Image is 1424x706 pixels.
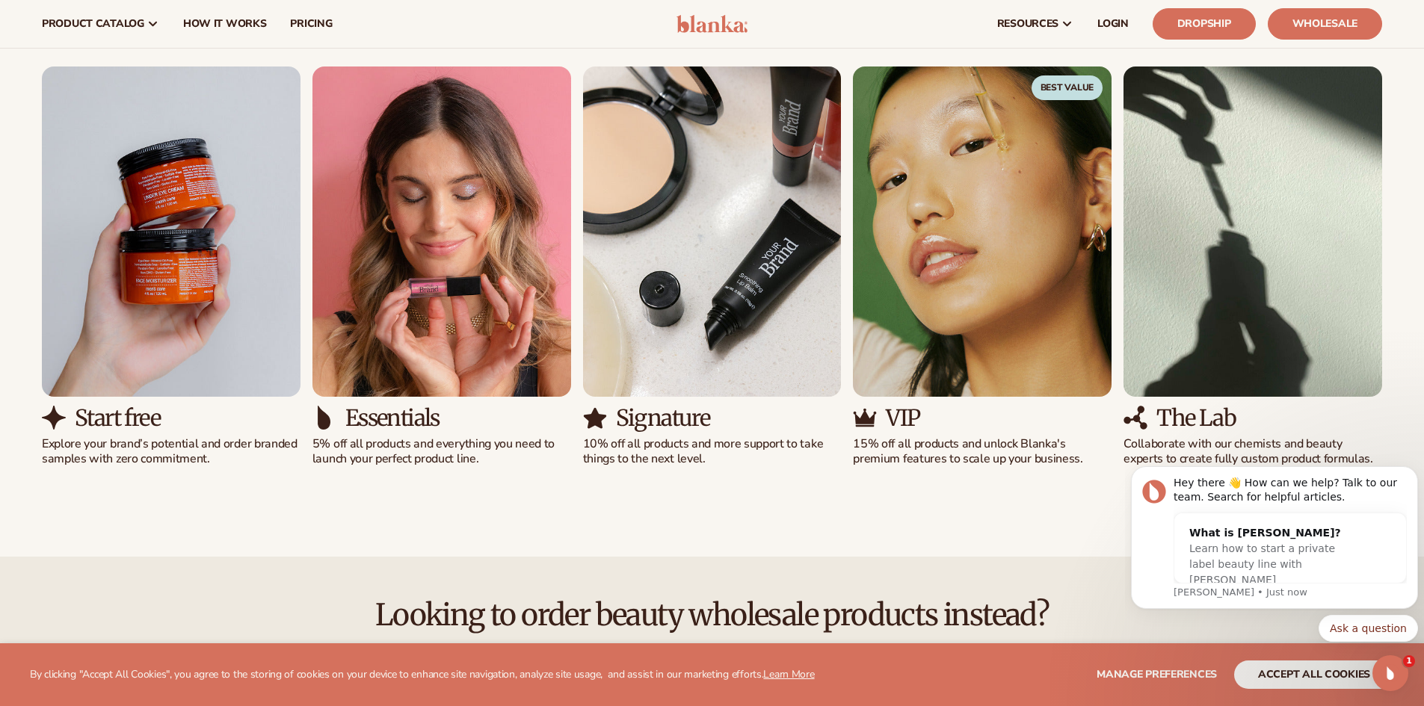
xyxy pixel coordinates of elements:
a: Wholesale [1268,8,1382,40]
img: Shopify Image 19 [1124,406,1147,430]
img: Shopify Image 16 [853,66,1112,396]
h3: The Lab [1156,406,1236,430]
p: 5% off all products and everything you need to launch your perfect product line. [312,436,571,468]
div: 4 / 5 [853,66,1112,467]
span: Manage preferences [1097,667,1217,681]
p: Collaborate with our chemists and beauty experts to create fully custom product formulas. [1124,436,1382,468]
h3: VIP [886,406,919,430]
h3: Essentials [345,406,440,430]
h3: Signature [616,406,710,430]
h2: Looking to order beauty wholesale products instead? [42,598,1382,631]
div: 5 / 5 [1124,66,1382,467]
img: Shopify Image 17 [853,406,877,430]
p: Explore your brand’s potential and order branded samples with zero commitment. [42,436,300,468]
iframe: Intercom notifications message [1125,448,1424,699]
span: product catalog [42,18,144,30]
img: Shopify Image 15 [583,406,607,430]
a: Learn More [763,667,814,681]
div: 1 / 5 [42,66,300,467]
p: 10% off all products and more support to take things to the next level. [583,436,842,468]
p: 15% off all products and unlock Blanka's premium features to scale up your business. [853,436,1112,468]
button: Manage preferences [1097,660,1217,689]
span: pricing [290,18,332,30]
div: 3 / 5 [583,66,842,467]
span: LOGIN [1097,18,1129,30]
iframe: Intercom live chat [1372,655,1408,691]
img: Shopify Image 11 [42,406,66,430]
span: resources [997,18,1058,30]
img: Shopify Image 18 [1124,66,1382,396]
img: Shopify Image 12 [312,66,571,396]
img: Shopify Image 13 [312,406,336,430]
span: Best Value [1032,75,1103,99]
h3: Start free [75,406,160,430]
p: Preview your brand on hundreds of private label cosmetic products. [42,33,515,49]
span: 1 [1403,655,1415,667]
div: 2 / 5 [312,66,571,467]
img: Shopify Image 14 [583,66,842,396]
span: How It Works [183,18,267,30]
img: Shopify Image 10 [42,66,300,396]
img: logo [676,15,748,33]
p: By clicking "Accept All Cookies", you agree to the storing of cookies on your device to enhance s... [30,669,815,681]
a: Dropship [1153,8,1256,40]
